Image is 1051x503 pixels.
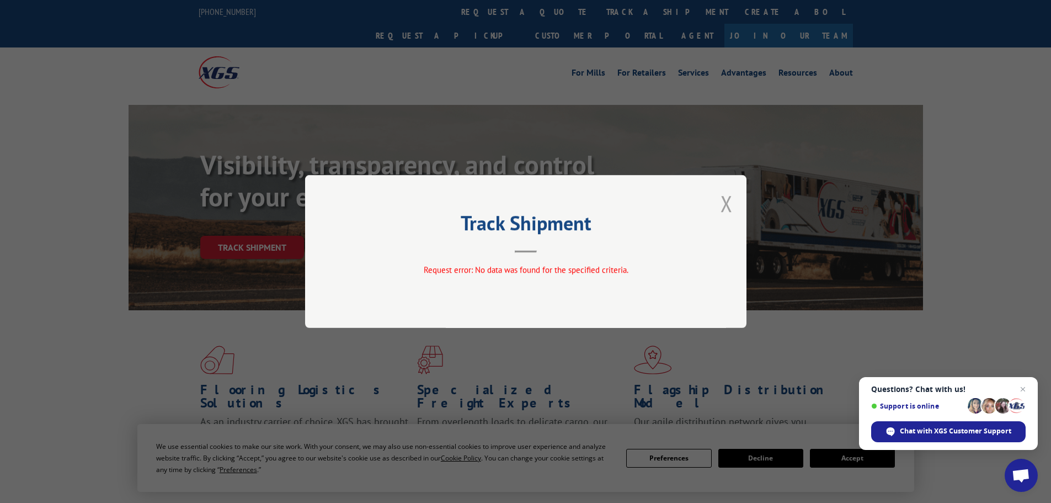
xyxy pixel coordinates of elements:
span: Questions? Chat with us! [871,385,1026,394]
h2: Track Shipment [360,215,691,236]
span: Chat with XGS Customer Support [900,426,1011,436]
span: Request error: No data was found for the specified criteria. [423,264,628,275]
button: Close modal [721,189,733,218]
div: Chat with XGS Customer Support [871,421,1026,442]
span: Support is online [871,402,964,410]
span: Close chat [1016,383,1029,396]
div: Open chat [1005,459,1038,492]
